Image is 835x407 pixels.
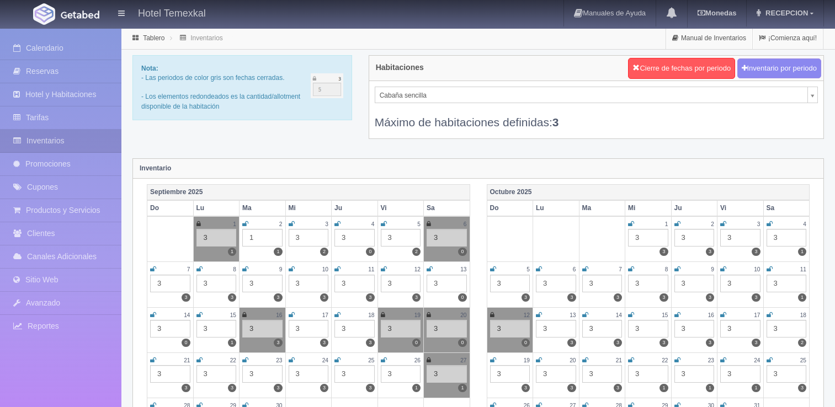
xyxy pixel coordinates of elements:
small: 14 [184,312,190,318]
small: 18 [368,312,374,318]
div: 3 [381,365,421,383]
label: 3 [706,339,714,347]
span: Cabaña sencilla [380,87,803,104]
th: Lu [193,200,240,216]
label: 1 [798,293,806,302]
small: 24 [322,357,328,363]
label: 1 [706,384,714,392]
label: 3 [614,293,622,302]
small: 11 [368,266,374,272]
small: 23 [276,357,282,363]
label: 3 [567,293,576,302]
label: 3 [320,384,328,392]
small: 5 [526,266,530,272]
label: 1 [458,384,466,392]
div: 3 [490,275,530,292]
small: 11 [800,266,806,272]
label: 1 [412,384,421,392]
label: 3 [660,248,668,256]
div: Máximo de habitaciones definidas: [375,103,818,130]
div: 3 [289,275,329,292]
label: 2 [412,248,421,256]
small: 1 [233,221,236,227]
div: 3 [767,229,807,247]
div: 3 [536,275,576,292]
small: 27 [460,357,466,363]
small: 14 [616,312,622,318]
label: 2 [798,339,806,347]
div: 3 [427,229,467,247]
div: 3 [334,365,375,383]
b: Monedas [698,9,736,17]
small: 21 [616,357,622,363]
small: 12 [414,266,421,272]
small: 2 [711,221,714,227]
label: 3 [320,339,328,347]
small: 22 [662,357,668,363]
a: Manual de Inventarios [666,28,752,49]
div: 3 [242,365,283,383]
th: Octubre 2025 [487,184,810,200]
small: 13 [460,266,466,272]
div: 3 [674,365,715,383]
label: 3 [567,339,576,347]
img: Getabed [33,3,55,25]
label: 0 [458,293,466,302]
div: 3 [196,365,237,383]
div: 3 [674,320,715,338]
small: 20 [460,312,466,318]
label: 3 [567,384,576,392]
div: 3 [334,320,375,338]
small: 10 [754,266,760,272]
div: 3 [242,320,283,338]
div: 3 [150,320,190,338]
small: 17 [754,312,760,318]
strong: Inventario [140,164,171,172]
small: 9 [711,266,714,272]
label: 3 [228,293,236,302]
div: - Las periodos de color gris son fechas cerradas. - Los elementos redondeados es la cantidad/allo... [132,55,352,120]
small: 21 [184,357,190,363]
div: 3 [196,275,237,292]
small: 25 [368,357,374,363]
small: 6 [573,266,576,272]
small: 15 [662,312,668,318]
label: 3 [274,339,282,347]
small: 10 [322,266,328,272]
th: Vi [377,200,424,216]
th: Do [487,200,533,216]
label: 0 [458,339,466,347]
div: 3 [674,229,715,247]
div: 3 [628,320,668,338]
th: Sa [424,200,470,216]
div: 3 [427,365,467,383]
label: 3 [706,293,714,302]
div: 3 [196,229,237,247]
label: 3 [366,339,374,347]
label: 3 [182,293,190,302]
div: 3 [628,365,668,383]
label: 3 [752,293,760,302]
small: 19 [414,312,421,318]
label: 3 [522,293,530,302]
small: 9 [279,266,283,272]
div: 3 [289,320,329,338]
div: 3 [289,365,329,383]
small: 25 [800,357,806,363]
label: 3 [614,384,622,392]
small: 1 [665,221,668,227]
small: 23 [708,357,714,363]
small: 24 [754,357,760,363]
div: 3 [582,275,623,292]
div: 3 [767,275,807,292]
div: 3 [381,275,421,292]
div: 3 [150,275,190,292]
div: 3 [674,275,715,292]
small: 13 [570,312,576,318]
div: 3 [334,275,375,292]
th: Ma [240,200,286,216]
label: 3 [660,293,668,302]
div: 3 [767,320,807,338]
a: Cabaña sencilla [375,87,818,103]
div: 3 [196,320,237,338]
